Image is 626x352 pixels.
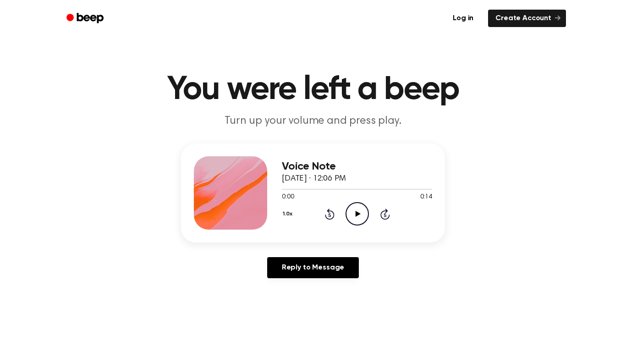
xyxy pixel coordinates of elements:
[444,8,483,29] a: Log in
[282,206,296,222] button: 1.0x
[137,114,489,129] p: Turn up your volume and press play.
[488,10,566,27] a: Create Account
[267,257,359,278] a: Reply to Message
[78,73,548,106] h1: You were left a beep
[282,192,294,202] span: 0:00
[282,160,432,173] h3: Voice Note
[60,10,112,27] a: Beep
[420,192,432,202] span: 0:14
[282,175,346,183] span: [DATE] · 12:06 PM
